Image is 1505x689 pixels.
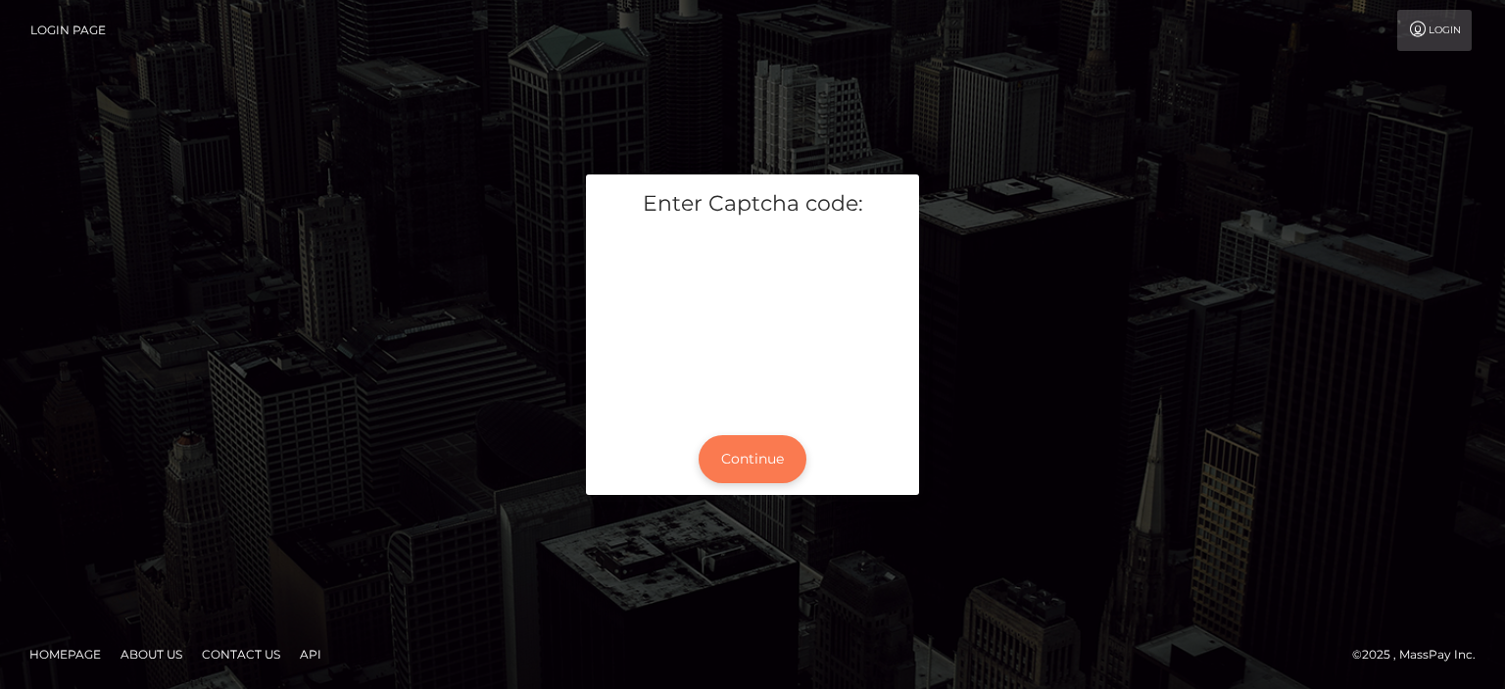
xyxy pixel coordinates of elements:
button: Continue [699,435,806,483]
a: Contact Us [194,639,288,669]
a: Homepage [22,639,109,669]
a: API [292,639,329,669]
a: About Us [113,639,190,669]
a: Login Page [30,10,106,51]
div: © 2025 , MassPay Inc. [1352,644,1490,665]
a: Login [1397,10,1472,51]
iframe: mtcaptcha [601,234,904,408]
h5: Enter Captcha code: [601,189,904,220]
